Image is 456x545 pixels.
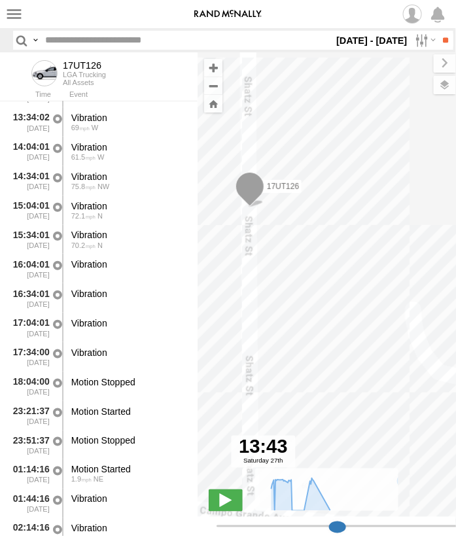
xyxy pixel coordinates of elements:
[63,71,106,79] div: LGA Trucking
[71,476,92,483] span: 1.9
[204,77,222,95] button: Zoom out
[410,31,438,50] label: Search Filter Options
[71,523,191,535] div: Vibration
[63,79,106,86] div: All Assets
[71,434,191,446] div: Motion Stopped
[97,212,103,220] span: Heading: 338
[5,110,51,134] div: 13:34:02 [DATE]
[30,31,41,50] label: Search Query
[5,315,51,340] div: 17:04:01 [DATE]
[97,183,109,190] span: Heading: 331
[71,153,96,161] span: 61.5
[5,228,51,252] div: 15:34:01 [DATE]
[71,212,96,220] span: 72.1
[71,229,191,241] div: Vibration
[97,153,104,161] span: Heading: 280
[5,198,51,222] div: 15:04:01 [DATE]
[5,139,51,164] div: 14:04:01 [DATE]
[69,92,198,98] div: Event
[94,476,103,483] span: Heading: 41
[97,241,103,249] span: Heading: 346
[5,433,51,457] div: 23:51:37 [DATE]
[5,491,51,516] div: 01:44:16 [DATE]
[5,521,51,545] div: 02:14:16 [DATE]
[71,141,191,153] div: Vibration
[5,462,51,486] div: 01:14:16 [DATE]
[5,374,51,398] div: 18:04:00 [DATE]
[71,493,191,505] div: Vibration
[5,169,51,193] div: 14:34:01 [DATE]
[71,200,191,212] div: Vibration
[204,59,222,77] button: Zoom in
[194,10,262,19] img: rand-logo.svg
[334,31,410,50] label: [DATE] - [DATE]
[71,317,191,329] div: Vibration
[92,124,98,132] span: Heading: 274
[71,464,191,476] div: Motion Started
[71,241,96,249] span: 70.2
[209,489,243,512] label: Play/Stop
[267,181,299,190] span: 17UT126
[71,288,191,300] div: Vibration
[5,256,51,281] div: 16:04:01 [DATE]
[204,95,222,113] button: Zoom Home
[71,112,191,124] div: Vibration
[5,92,51,98] div: Time
[5,286,51,310] div: 16:34:01 [DATE]
[71,124,90,132] span: 69
[71,406,191,417] div: Motion Started
[71,171,191,183] div: Vibration
[71,376,191,388] div: Motion Stopped
[71,183,96,190] span: 75.8
[71,258,191,270] div: Vibration
[5,404,51,428] div: 23:21:37 [DATE]
[63,60,106,71] div: 17UT126 - View Asset History
[71,347,191,359] div: Vibration
[5,345,51,369] div: 17:34:00 [DATE]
